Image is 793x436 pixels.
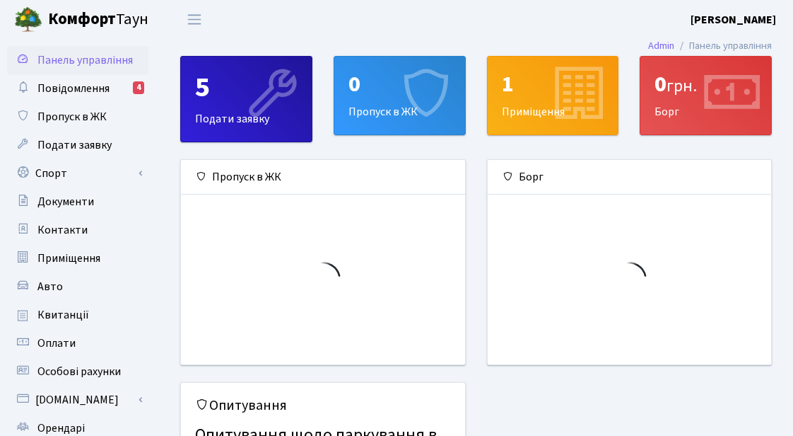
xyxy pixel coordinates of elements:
a: [DOMAIN_NAME] [7,386,148,414]
a: Admin [648,38,674,53]
span: Орендарі [37,420,85,436]
li: Панель управління [674,38,772,54]
span: Панель управління [37,52,133,68]
span: Пропуск в ЖК [37,109,107,125]
img: logo.png [14,6,42,34]
b: Комфорт [48,8,116,30]
div: Приміщення [488,57,618,134]
a: Оплати [7,329,148,357]
a: Пропуск в ЖК [7,103,148,131]
a: Повідомлення4 [7,74,148,103]
h5: Опитування [195,397,451,414]
b: [PERSON_NAME] [691,12,776,28]
span: грн. [666,74,697,98]
span: Авто [37,279,63,294]
div: 0 [348,71,451,98]
div: 5 [195,71,298,105]
span: Документи [37,194,94,210]
div: 0 [654,71,757,98]
div: Подати заявку [181,57,312,142]
span: Особові рахунки [37,364,121,379]
a: Квитанції [7,301,148,329]
a: 0Пропуск в ЖК [334,56,466,135]
a: 1Приміщення [487,56,619,135]
a: Особові рахунки [7,357,148,386]
a: Документи [7,188,148,216]
div: 4 [133,81,144,94]
div: Пропуск в ЖК [334,57,465,134]
a: Авто [7,272,148,301]
div: Пропуск в ЖК [181,160,465,195]
a: [PERSON_NAME] [691,11,776,28]
a: Подати заявку [7,131,148,159]
a: Панель управління [7,46,148,74]
a: Контакти [7,216,148,244]
a: 5Подати заявку [180,56,312,142]
div: Борг [640,57,771,134]
span: Подати заявку [37,137,112,153]
span: Приміщення [37,251,100,266]
span: Контакти [37,222,88,238]
nav: breadcrumb [627,31,793,61]
a: Спорт [7,159,148,188]
div: Борг [488,160,772,195]
span: Таун [48,8,148,32]
button: Переключити навігацію [177,8,212,31]
span: Оплати [37,335,76,351]
span: Квитанції [37,307,89,323]
div: 1 [502,71,604,98]
a: Приміщення [7,244,148,272]
span: Повідомлення [37,81,110,96]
